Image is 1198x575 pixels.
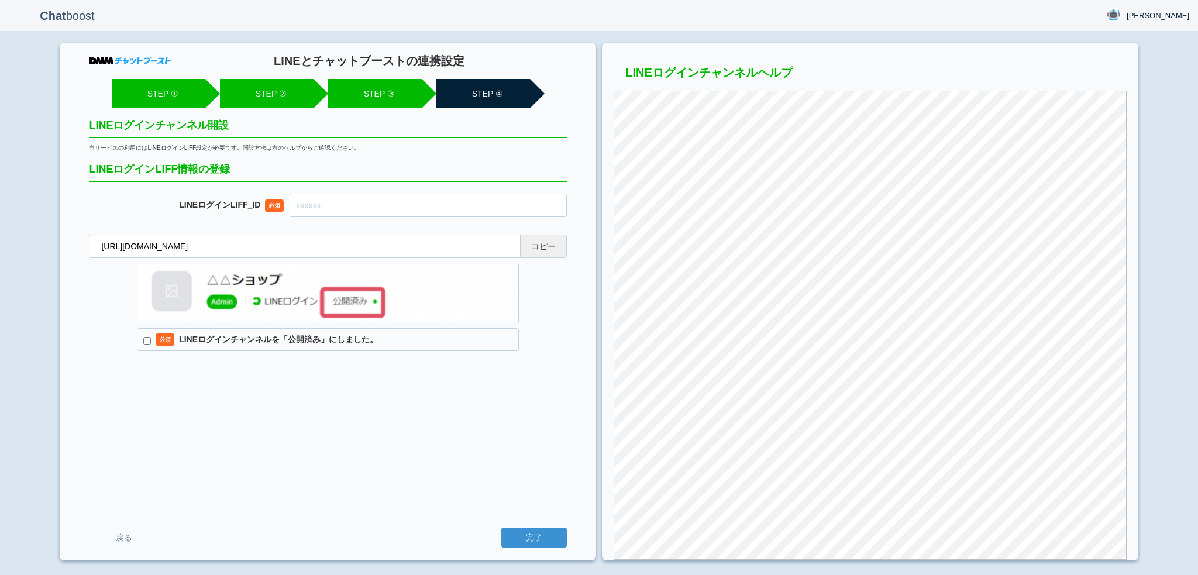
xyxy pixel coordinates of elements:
a: 戻る [89,527,159,549]
span: 必須 [156,333,174,346]
button: コピー [520,235,567,258]
span: 必須 [265,199,284,212]
p: boost [9,1,126,30]
img: DMMチャットブースト [89,57,171,64]
li: STEP ② [220,79,314,108]
input: 完了 [501,528,567,548]
span: [PERSON_NAME] [1127,10,1189,22]
img: User Image [1106,8,1121,22]
h2: LINEログインLIFF情報の登録 [89,164,567,182]
h2: LINEログインチャンネル開設 [89,120,567,138]
input: xxxxxx [290,194,567,217]
input: 必須LINEログインチャンネルを「公開済み」にしました。 [143,337,151,345]
dt: LINEログインLIFF_ID [89,200,290,210]
h3: LINEログインチャンネルヘルプ [614,66,1126,85]
li: STEP ③ [328,79,422,108]
label: LINEログインチャンネルを「公開済み」にしました。 [137,328,519,352]
li: STEP ④ [436,79,530,108]
b: Chat [40,9,66,22]
img: LINEログインチャンネル情報の登録確認 [137,264,519,322]
div: 当サービスの利用にはLINEログインLIFF設定が必要です。開設方法は右のヘルプからご確認ください。 [89,144,567,152]
h1: LINEとチャットブーストの連携設定 [171,54,567,67]
li: STEP ① [112,79,205,108]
